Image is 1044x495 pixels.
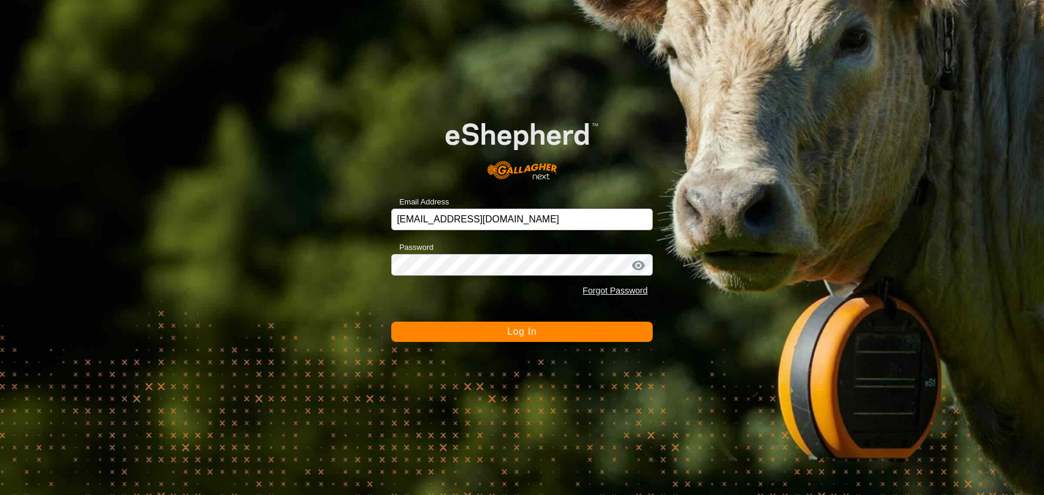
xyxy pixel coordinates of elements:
a: Forgot Password [583,286,648,295]
img: E-shepherd Logo [418,101,626,190]
span: Log In [507,326,537,337]
label: Password [391,242,433,253]
input: Email Address [391,209,652,230]
label: Email Address [391,196,449,208]
button: Log In [391,322,652,342]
